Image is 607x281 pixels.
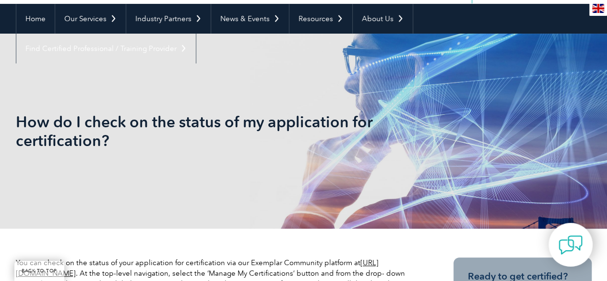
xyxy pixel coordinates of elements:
a: Our Services [55,4,126,34]
a: News & Events [211,4,289,34]
img: en [592,4,604,13]
a: Industry Partners [126,4,211,34]
a: BACK TO TOP [14,261,64,281]
a: Home [16,4,55,34]
a: About Us [353,4,413,34]
a: Resources [289,4,352,34]
h1: How do I check on the status of my application for certification? [16,112,384,150]
a: Find Certified Professional / Training Provider [16,34,196,63]
img: contact-chat.png [559,233,583,257]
